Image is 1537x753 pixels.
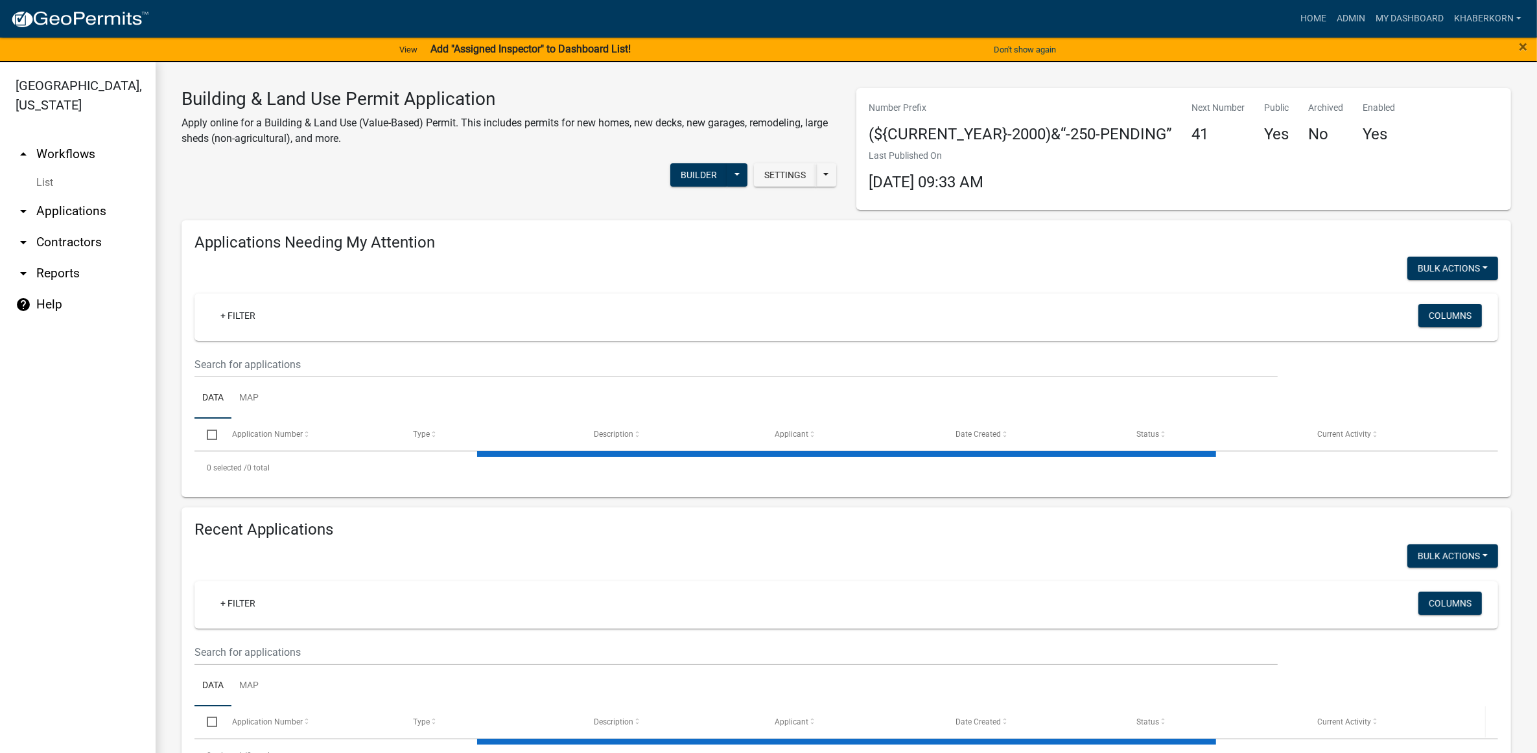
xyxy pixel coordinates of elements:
a: Admin [1332,6,1370,31]
span: Application Number [232,430,303,439]
datatable-header-cell: Status [1124,419,1305,450]
button: Don't show again [989,39,1061,60]
a: My Dashboard [1370,6,1449,31]
datatable-header-cell: Application Number [219,419,400,450]
datatable-header-cell: Status [1124,706,1305,737]
strong: Add "Assigned Inspector" to Dashboard List! [430,43,631,55]
span: Date Created [956,430,1001,439]
datatable-header-cell: Description [581,419,762,450]
span: Type [413,430,430,439]
a: Map [231,666,266,707]
a: + Filter [210,592,266,615]
h4: No [1309,125,1344,144]
a: Home [1295,6,1332,31]
i: arrow_drop_down [16,235,31,250]
datatable-header-cell: Date Created [943,706,1124,737]
button: Settings [754,163,816,187]
span: Description [594,717,633,726]
h4: Recent Applications [194,520,1498,539]
p: Apply online for a Building & Land Use (Value-Based) Permit. This includes permits for new homes,... [182,115,837,146]
i: arrow_drop_down [16,203,31,219]
i: arrow_drop_up [16,146,31,162]
a: Data [194,666,231,707]
div: 0 total [194,452,1498,484]
h4: Applications Needing My Attention [194,233,1498,252]
h4: (${CURRENT_YEAR}-2000)&“-250-PENDING” [869,125,1173,144]
a: khaberkorn [1449,6,1527,31]
datatable-header-cell: Select [194,706,219,737]
i: arrow_drop_down [16,266,31,281]
span: Applicant [775,430,808,439]
datatable-header-cell: Application Number [219,706,400,737]
h3: Building & Land Use Permit Application [182,88,837,110]
p: Enabled [1363,101,1396,115]
span: [DATE] 09:33 AM [869,173,984,191]
button: Columns [1418,304,1482,327]
input: Search for applications [194,351,1278,378]
datatable-header-cell: Description [581,706,762,737]
p: Last Published On [869,149,984,163]
p: Archived [1309,101,1344,115]
datatable-header-cell: Select [194,419,219,450]
input: Search for applications [194,639,1278,666]
span: Current Activity [1317,430,1371,439]
span: Current Activity [1317,717,1371,726]
a: Data [194,378,231,419]
button: Builder [670,163,727,187]
datatable-header-cell: Date Created [943,419,1124,450]
span: Description [594,430,633,439]
span: 0 selected / [207,463,247,472]
datatable-header-cell: Current Activity [1305,419,1486,450]
span: Applicant [775,717,808,726]
i: help [16,297,31,312]
button: Bulk Actions [1407,544,1498,568]
button: Close [1519,39,1527,54]
h4: Yes [1363,125,1396,144]
button: Bulk Actions [1407,257,1498,280]
h4: 41 [1192,125,1245,144]
span: Status [1136,430,1159,439]
span: Status [1136,717,1159,726]
span: Date Created [956,717,1001,726]
a: + Filter [210,304,266,327]
datatable-header-cell: Current Activity [1305,706,1486,737]
a: View [394,39,423,60]
p: Next Number [1192,101,1245,115]
span: Application Number [232,717,303,726]
datatable-header-cell: Type [400,706,581,737]
p: Number Prefix [869,101,1173,115]
a: Map [231,378,266,419]
span: × [1519,38,1527,56]
span: Type [413,717,430,726]
datatable-header-cell: Type [400,419,581,450]
datatable-header-cell: Applicant [762,706,943,737]
h4: Yes [1265,125,1289,144]
button: Columns [1418,592,1482,615]
p: Public [1265,101,1289,115]
datatable-header-cell: Applicant [762,419,943,450]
